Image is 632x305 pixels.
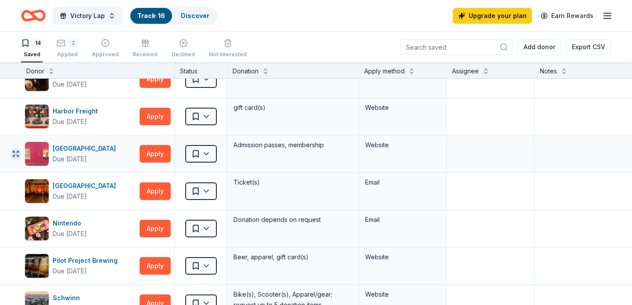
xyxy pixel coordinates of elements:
[53,106,101,116] div: Harbor Freight
[33,39,43,47] div: 14
[140,220,171,237] button: Apply
[92,35,118,62] button: Approved
[53,255,121,266] div: Pilot Project Brewing
[133,51,158,58] div: Received
[233,139,353,151] div: Admission passes, membership
[140,257,171,275] button: Apply
[21,35,43,62] button: 14Saved
[25,179,136,203] button: Image for Music Box Theatre[GEOGRAPHIC_DATA]Due [DATE]
[365,214,440,225] div: Email
[53,266,87,276] div: Due [DATE]
[53,293,87,303] div: Schwinn
[452,66,479,76] div: Assignee
[70,11,105,21] span: Victory Lap
[25,105,49,128] img: Image for Harbor Freight
[535,8,599,24] a: Earn Rewards
[233,102,353,114] div: gift card(s)
[365,140,440,150] div: Website
[25,179,49,203] img: Image for Music Box Theatre
[365,177,440,188] div: Email
[140,108,171,125] button: Apply
[53,181,119,191] div: [GEOGRAPHIC_DATA]
[172,35,195,62] button: Declined
[25,254,136,278] button: Image for Pilot Project BrewingPilot Project BrewingDue [DATE]
[53,218,87,229] div: Nintendo
[26,66,44,76] div: Donor
[137,12,165,19] a: Track· 16
[172,51,195,58] div: Declined
[233,214,353,226] div: Donation depends on request
[21,5,46,26] a: Home
[53,191,87,202] div: Due [DATE]
[181,12,209,19] a: Discover
[365,289,440,300] div: Website
[57,35,78,62] button: 2Applied
[133,35,158,62] button: Received
[364,66,405,76] div: Apply method
[209,35,247,62] button: Not interested
[53,7,122,25] button: Victory Lap
[25,254,49,278] img: Image for Pilot Project Brewing
[566,39,611,55] button: Export CSV
[365,102,440,113] div: Website
[25,217,49,240] img: Image for Nintendo
[518,39,561,55] button: Add donor
[400,39,513,55] input: Search saved
[233,251,353,263] div: Beer, apparel, gift card(s)
[25,67,136,91] button: Image for Goodman Theatre[PERSON_NAME][GEOGRAPHIC_DATA]Due [DATE]
[53,154,87,164] div: Due [DATE]
[365,252,440,262] div: Website
[53,116,87,127] div: Due [DATE]
[53,229,87,239] div: Due [DATE]
[175,62,227,78] div: Status
[53,79,87,90] div: Due [DATE]
[140,182,171,200] button: Apply
[209,51,247,58] div: Not interested
[92,51,118,58] div: Approved
[21,51,43,58] div: Saved
[25,216,136,241] button: Image for NintendoNintendoDue [DATE]
[25,67,49,91] img: Image for Goodman Theatre
[129,7,217,25] button: Track· 16Discover
[453,8,532,24] a: Upgrade your plan
[25,104,136,129] button: Image for Harbor FreightHarbor FreightDue [DATE]
[140,70,171,88] button: Apply
[69,39,78,47] div: 2
[233,176,353,189] div: Ticket(s)
[140,145,171,163] button: Apply
[25,142,49,166] img: Image for Museum of Contemporary Art Chicago
[233,66,259,76] div: Donation
[57,51,78,58] div: Applied
[25,142,136,166] button: Image for Museum of Contemporary Art Chicago[GEOGRAPHIC_DATA]Due [DATE]
[53,143,119,154] div: [GEOGRAPHIC_DATA]
[540,66,557,76] div: Notes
